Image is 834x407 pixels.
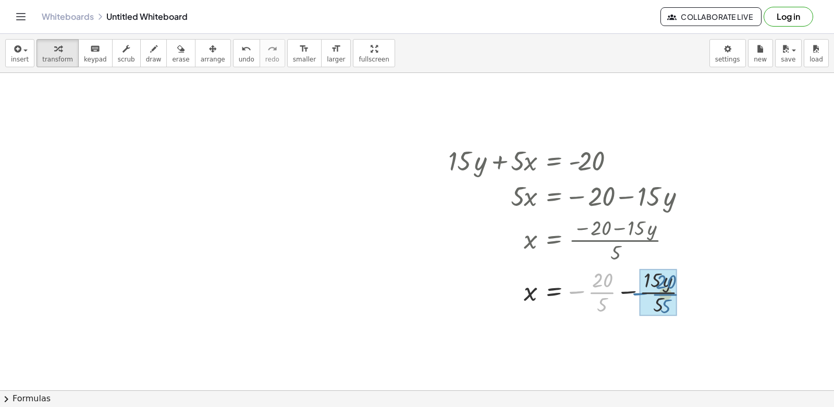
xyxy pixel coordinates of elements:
[90,43,100,55] i: keyboard
[715,56,740,63] span: settings
[353,39,395,67] button: fullscreen
[146,56,162,63] span: draw
[166,39,195,67] button: erase
[112,39,141,67] button: scrub
[781,56,795,63] span: save
[42,56,73,63] span: transform
[42,11,94,22] a: Whiteboards
[709,39,746,67] button: settings
[78,39,113,67] button: keyboardkeypad
[233,39,260,67] button: undoundo
[241,43,251,55] i: undo
[5,39,34,67] button: insert
[36,39,79,67] button: transform
[327,56,345,63] span: larger
[84,56,107,63] span: keypad
[267,43,277,55] i: redo
[239,56,254,63] span: undo
[764,7,813,27] button: Log in
[331,43,341,55] i: format_size
[754,56,767,63] span: new
[201,56,225,63] span: arrange
[265,56,279,63] span: redo
[804,39,829,67] button: load
[299,43,309,55] i: format_size
[321,39,351,67] button: format_sizelarger
[287,39,322,67] button: format_sizesmaller
[748,39,773,67] button: new
[11,56,29,63] span: insert
[140,39,167,67] button: draw
[775,39,802,67] button: save
[810,56,823,63] span: load
[293,56,316,63] span: smaller
[195,39,231,67] button: arrange
[359,56,389,63] span: fullscreen
[260,39,285,67] button: redoredo
[13,8,29,25] button: Toggle navigation
[660,7,762,26] button: Collaborate Live
[172,56,189,63] span: erase
[669,12,753,21] span: Collaborate Live
[118,56,135,63] span: scrub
